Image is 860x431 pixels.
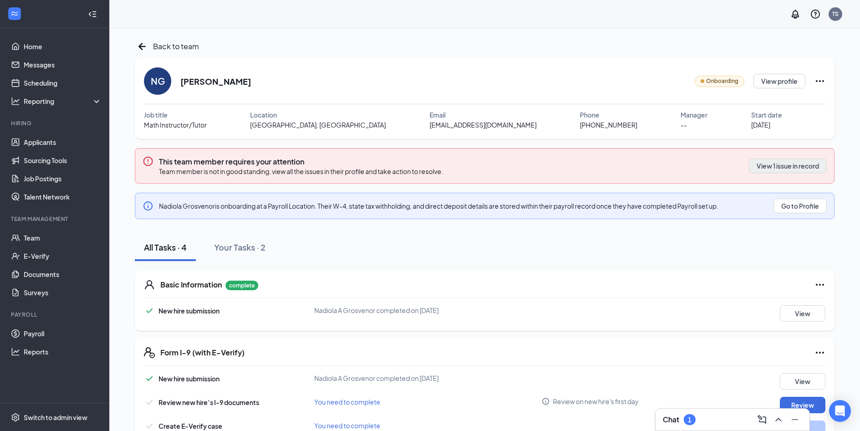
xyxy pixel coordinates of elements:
[814,76,825,87] svg: Ellipses
[314,374,439,382] span: Nadiola A Grosvenor completed on [DATE]
[810,9,821,20] svg: QuestionInfo
[749,159,827,173] button: View 1 issue in record
[753,74,805,88] button: View profile
[159,307,220,315] span: New hire submission
[135,39,199,54] a: ArrowLeftNewBack to team
[11,97,20,106] svg: Analysis
[24,133,102,151] a: Applicants
[11,413,20,422] svg: Settings
[159,375,220,383] span: New hire submission
[24,343,102,361] a: Reports
[771,412,786,427] button: ChevronUp
[180,76,251,87] h2: [PERSON_NAME]
[580,110,599,120] span: Phone
[751,110,782,120] span: Start date
[773,414,784,425] svg: ChevronUp
[143,156,154,167] svg: Error
[757,414,768,425] svg: ComposeMessage
[24,413,87,422] div: Switch to admin view
[160,280,222,290] h5: Basic Information
[11,311,100,318] div: Payroll
[814,279,825,290] svg: Ellipses
[24,265,102,283] a: Documents
[832,10,839,18] div: TS
[214,241,266,253] div: Your Tasks · 2
[144,347,155,358] svg: FormI9EVerifyIcon
[430,110,445,120] span: Email
[11,119,100,127] div: Hiring
[688,416,691,424] div: 1
[430,120,537,130] span: [EMAIL_ADDRESS][DOMAIN_NAME]
[250,110,277,120] span: Location
[773,199,827,213] button: Go to Profile
[24,169,102,188] a: Job Postings
[159,167,443,175] span: Team member is not in good standing, view all the issues in their profile and take action to reso...
[10,9,19,18] svg: WorkstreamLogo
[780,397,825,413] button: Review
[314,421,380,430] span: You need to complete
[580,120,637,130] span: [PHONE_NUMBER]
[706,77,738,86] span: Onboarding
[225,281,258,290] p: complete
[24,74,102,92] a: Scheduling
[11,215,100,223] div: Team Management
[24,151,102,169] a: Sourcing Tools
[780,305,825,322] button: View
[314,306,439,314] span: Nadiola A Grosvenor completed on [DATE]
[144,373,155,384] svg: Checkmark
[24,324,102,343] a: Payroll
[780,373,825,390] button: View
[24,97,102,106] div: Reporting
[789,414,800,425] svg: Minimize
[663,415,679,425] h3: Chat
[829,400,851,422] div: Open Intercom Messenger
[159,202,718,210] span: Nadiola Grosvenor is onboarding at a Payroll Location. Their W-4, state tax withholding, and dire...
[153,41,199,52] span: Back to team
[542,397,550,405] svg: Info
[681,120,687,130] span: --
[751,120,770,130] span: [DATE]
[159,398,259,406] span: Review new hire’s I-9 documents
[755,412,769,427] button: ComposeMessage
[250,120,386,130] span: [GEOGRAPHIC_DATA], [GEOGRAPHIC_DATA]
[790,9,801,20] svg: Notifications
[681,110,707,120] span: Manager
[24,229,102,247] a: Team
[144,120,207,130] span: Math Instructor/Tutor
[159,157,443,167] h3: This team member requires your attention
[144,305,155,316] svg: Checkmark
[88,10,97,19] svg: Collapse
[24,56,102,74] a: Messages
[151,75,165,87] div: NG
[144,279,155,290] svg: User
[24,283,102,302] a: Surveys
[24,37,102,56] a: Home
[814,347,825,358] svg: Ellipses
[160,348,245,358] h5: Form I-9 (with E-Verify)
[144,397,155,408] svg: Checkmark
[788,412,802,427] button: Minimize
[143,200,154,211] svg: Info
[144,241,187,253] div: All Tasks · 4
[144,110,168,120] span: Job title
[135,39,149,54] svg: ArrowLeftNew
[24,188,102,206] a: Talent Network
[314,398,380,406] span: You need to complete
[24,247,102,265] a: E-Verify
[159,422,222,430] span: Create E-Verify case
[553,397,639,406] span: Review on new hire's first day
